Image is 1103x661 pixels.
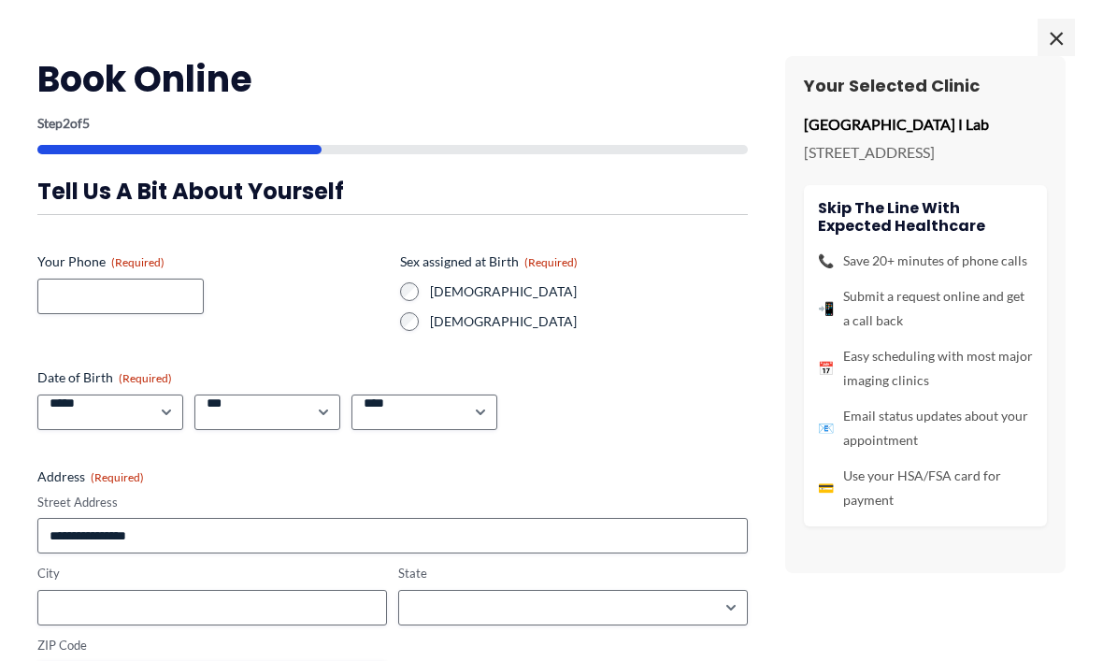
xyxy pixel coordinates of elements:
[430,312,748,331] label: [DEMOGRAPHIC_DATA]
[818,199,1033,235] h4: Skip the line with Expected Healthcare
[400,252,578,271] legend: Sex assigned at Birth
[37,368,172,387] legend: Date of Birth
[818,249,1033,273] li: Save 20+ minutes of phone calls
[818,344,1033,393] li: Easy scheduling with most major imaging clinics
[37,494,748,511] label: Street Address
[818,296,834,321] span: 📲
[37,117,748,130] p: Step of
[82,115,90,131] span: 5
[37,637,387,654] label: ZIP Code
[63,115,70,131] span: 2
[818,249,834,273] span: 📞
[818,464,1033,512] li: Use your HSA/FSA card for payment
[37,565,387,582] label: City
[818,356,834,381] span: 📅
[398,565,748,582] label: State
[818,416,834,440] span: 📧
[818,476,834,500] span: 💳
[818,404,1033,453] li: Email status updates about your appointment
[91,470,144,484] span: (Required)
[111,255,165,269] span: (Required)
[430,282,748,301] label: [DEMOGRAPHIC_DATA]
[1038,19,1075,56] span: ×
[119,371,172,385] span: (Required)
[804,75,1047,96] h3: Your Selected Clinic
[804,138,1047,166] p: [STREET_ADDRESS]
[37,177,748,206] h3: Tell us a bit about yourself
[37,252,385,271] label: Your Phone
[37,467,144,486] legend: Address
[818,284,1033,333] li: Submit a request online and get a call back
[804,110,1047,138] p: [GEOGRAPHIC_DATA] I Lab
[524,255,578,269] span: (Required)
[37,56,748,102] h2: Book Online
